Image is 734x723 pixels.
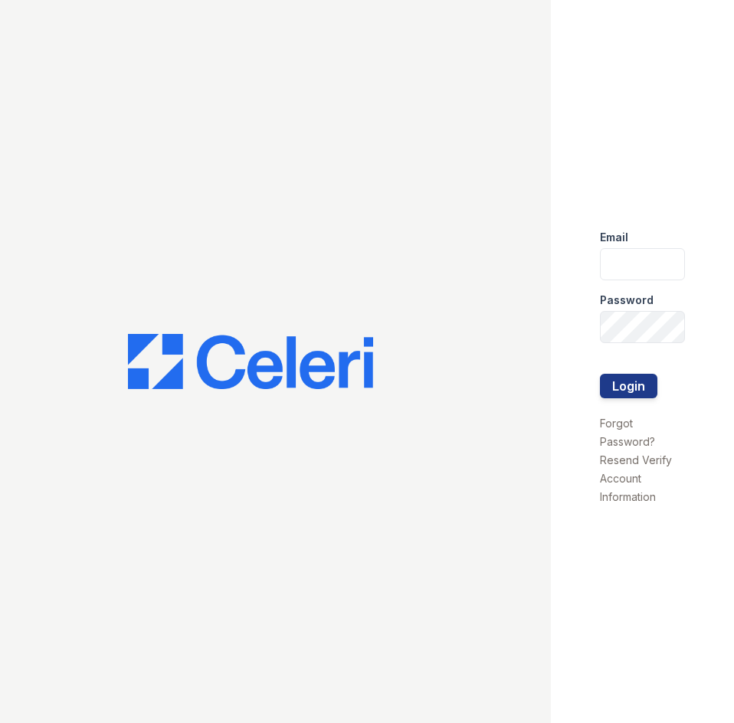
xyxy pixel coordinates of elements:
a: Forgot Password? [600,417,655,448]
label: Email [600,230,628,245]
a: Resend Verify Account Information [600,453,672,503]
label: Password [600,293,654,308]
button: Login [600,374,657,398]
img: CE_Logo_Blue-a8612792a0a2168367f1c8372b55b34899dd931a85d93a1a3d3e32e68fde9ad4.png [128,334,373,389]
